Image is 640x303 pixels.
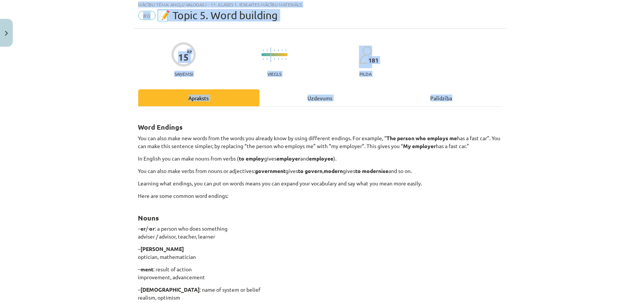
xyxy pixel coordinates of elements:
[150,225,155,232] b: or
[274,58,275,60] img: icon-short-line-57e1e144782c952c97e751825c79c345078a6d821885a25fce030b3d8c18986b.svg
[267,71,281,77] p: Viegls
[267,49,267,51] img: icon-short-line-57e1e144782c952c97e751825c79c345078a6d821885a25fce030b3d8c18986b.svg
[138,179,502,187] p: Learning what endings, you can put on words means you can expand your vocabulary and say what you...
[278,49,279,51] img: icon-short-line-57e1e144782c952c97e751825c79c345078a6d821885a25fce030b3d8c18986b.svg
[138,11,156,20] span: #6
[138,89,260,106] div: Apraksts
[141,286,200,293] b: [DEMOGRAPHIC_DATA]
[282,58,283,60] img: icon-short-line-57e1e144782c952c97e751825c79c345078a6d821885a25fce030b3d8c18986b.svg
[138,155,502,162] p: In English you can make nouns from verbs ( gives and ).
[274,49,275,51] img: icon-short-line-57e1e144782c952c97e751825c79c345078a6d821885a25fce030b3d8c18986b.svg
[381,89,502,106] div: Palīdzība
[387,135,457,141] b: The person who employs me
[263,49,264,51] img: icon-short-line-57e1e144782c952c97e751825c79c345078a6d821885a25fce030b3d8c18986b.svg
[178,52,189,63] div: 15
[359,71,371,77] p: pilda
[282,49,283,51] img: icon-short-line-57e1e144782c952c97e751825c79c345078a6d821885a25fce030b3d8c18986b.svg
[260,89,381,106] div: Uzdevums
[157,9,278,21] span: 📝 Topic 5. Word building
[359,46,372,64] img: students-c634bb4e5e11cddfef0936a35e636f08e4e9abd3cc4e673bd6f9a4125e45ecb1.svg
[309,155,334,162] b: employee
[239,155,264,162] b: to employ
[255,167,286,174] b: government
[368,57,379,64] span: 181
[263,58,264,60] img: icon-short-line-57e1e144782c952c97e751825c79c345078a6d821885a25fce030b3d8c18986b.svg
[141,225,146,232] b: er
[138,192,502,200] p: Here are some common word endings:
[278,58,279,60] img: icon-short-line-57e1e144782c952c97e751825c79c345078a6d821885a25fce030b3d8c18986b.svg
[141,266,154,272] b: ment
[171,71,196,77] p: Saņemsi
[138,134,502,150] p: You can also make new words from the words you already know by using different endings. For examp...
[403,142,436,149] b: My employer
[138,265,502,281] p: – : result of action improvement, advancement
[277,155,301,162] b: employer
[138,225,502,240] p: – /- : a person who does something adviser / advisor, teacher, learner
[267,58,267,60] img: icon-short-line-57e1e144782c952c97e751825c79c345078a6d821885a25fce030b3d8c18986b.svg
[138,245,502,261] p: – optician, mathematician
[138,2,502,7] div: Mācību tēma: Angļu valodas i - 11. klases 1. ieskaites mācību materiāls
[141,245,184,252] b: [PERSON_NAME]
[5,31,8,36] img: icon-close-lesson-0947bae3869378f0d4975bcd49f059093ad1ed9edebbc8119c70593378902aed.svg
[324,167,343,174] b: modern
[187,49,192,54] span: XP
[138,286,502,301] p: – : name of system or belief realism, optimism
[298,167,323,174] b: to govern
[138,122,183,131] strong: Word Endings
[356,167,389,174] b: to modernise
[138,167,502,175] p: You can also make verbs from nouns or adjectives: gives , gives and so on.
[138,213,159,222] b: Nouns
